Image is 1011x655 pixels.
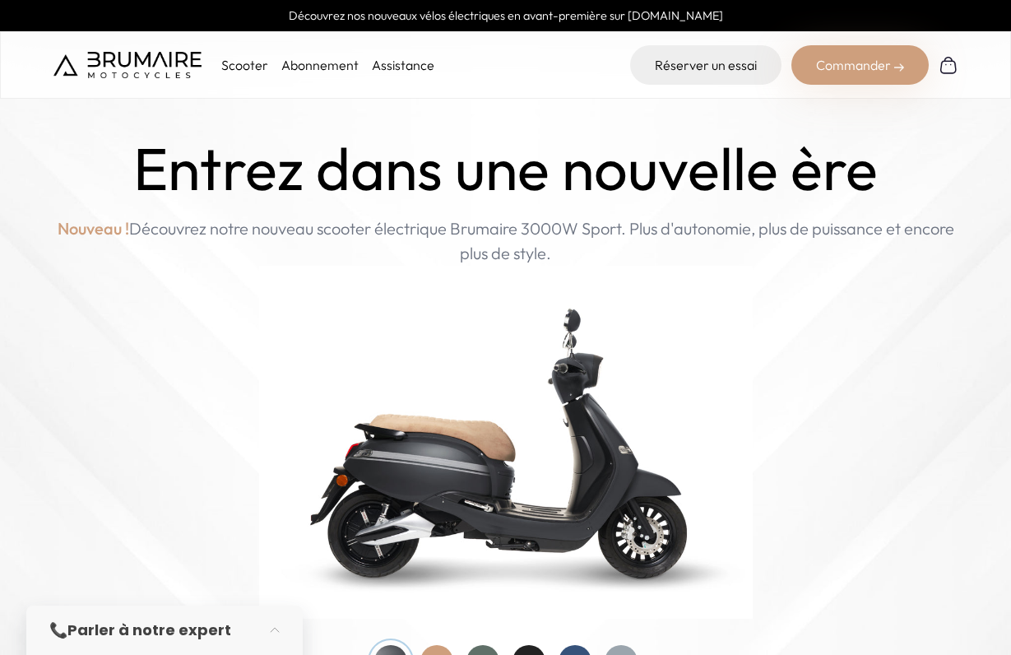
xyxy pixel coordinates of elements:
[221,55,268,75] p: Scooter
[58,216,129,241] span: Nouveau !
[939,55,958,75] img: Panier
[53,52,202,78] img: Brumaire Motocycles
[894,63,904,72] img: right-arrow-2.png
[133,135,878,203] h1: Entrez dans une nouvelle ère
[53,216,958,266] p: Découvrez notre nouveau scooter électrique Brumaire 3000W Sport. Plus d'autonomie, plus de puissa...
[630,45,781,85] a: Réserver un essai
[372,57,434,73] a: Assistance
[791,45,929,85] div: Commander
[281,57,359,73] a: Abonnement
